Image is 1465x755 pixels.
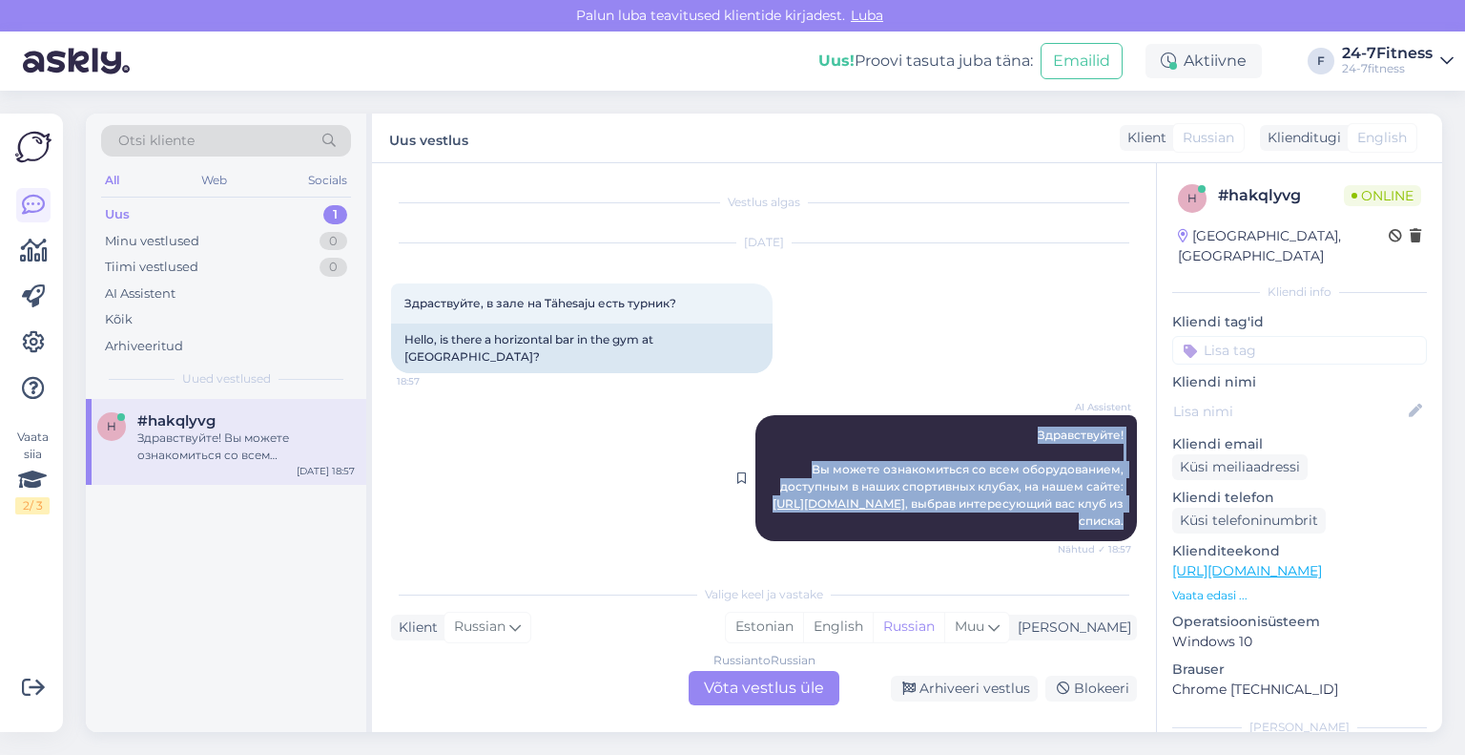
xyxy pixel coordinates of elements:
[304,168,351,193] div: Socials
[1187,191,1197,205] span: h
[391,618,438,638] div: Klient
[105,258,198,277] div: Tiimi vestlused
[118,131,195,151] span: Otsi kliente
[1183,128,1234,148] span: Russian
[1344,185,1421,206] span: Online
[1260,128,1341,148] div: Klienditugi
[955,618,984,635] span: Muu
[454,617,506,638] span: Russian
[726,613,803,641] div: Estonian
[1342,46,1454,76] a: 24-7Fitness24-7fitness
[197,168,231,193] div: Web
[803,613,873,641] div: English
[15,429,50,514] div: Vaata siia
[15,129,52,165] img: Askly Logo
[689,671,839,705] div: Võta vestlus üle
[713,652,815,669] div: Russian to Russian
[1173,401,1405,422] input: Lisa nimi
[105,337,183,356] div: Arhiveeritud
[320,232,347,251] div: 0
[323,205,347,224] div: 1
[873,613,944,641] div: Russian
[1172,660,1427,680] p: Brauser
[297,464,355,478] div: [DATE] 18:57
[105,232,199,251] div: Minu vestlused
[1308,48,1334,74] div: F
[137,430,355,464] div: Здравствуйте! Вы можете ознакомиться со всем оборудованием, доступным в наших спортивных клубах, ...
[182,370,271,388] span: Uued vestlused
[773,496,905,511] a: [URL][DOMAIN_NAME]
[101,168,123,193] div: All
[1172,632,1427,652] p: Windows 10
[105,205,130,224] div: Uus
[1178,226,1389,266] div: [GEOGRAPHIC_DATA], [GEOGRAPHIC_DATA]
[1172,541,1427,561] p: Klienditeekond
[1172,434,1427,454] p: Kliendi email
[1342,46,1433,61] div: 24-7Fitness
[389,125,468,151] label: Uus vestlus
[320,258,347,277] div: 0
[1045,676,1137,702] div: Blokeeri
[1357,128,1407,148] span: English
[1172,336,1427,365] input: Lisa tag
[105,310,133,329] div: Kõik
[1342,61,1433,76] div: 24-7fitness
[1041,43,1123,79] button: Emailid
[391,324,773,373] div: Hello, is there a horizontal bar in the gym at [GEOGRAPHIC_DATA]?
[397,374,468,388] span: 18:57
[107,419,116,433] span: h
[1010,618,1131,638] div: [PERSON_NAME]
[1172,454,1308,480] div: Küsi meiliaadressi
[1120,128,1166,148] div: Klient
[404,296,676,310] span: Здраствуйте, в зале на Tähesaju есть турник?
[1172,612,1427,632] p: Operatsioonisüsteem
[891,676,1038,702] div: Arhiveeri vestlus
[137,412,216,430] span: #hakqlyvg
[1172,488,1427,508] p: Kliendi telefon
[1060,400,1131,414] span: AI Assistent
[391,234,1137,251] div: [DATE]
[1172,719,1427,736] div: [PERSON_NAME]
[1058,542,1131,556] span: Nähtud ✓ 18:57
[105,284,175,304] div: AI Assistent
[1218,184,1344,207] div: # hakqlyvg
[1172,587,1427,604] p: Vaata edasi ...
[818,50,1033,73] div: Proovi tasuta juba täna:
[1172,508,1326,534] div: Küsi telefoninumbrit
[1145,44,1262,78] div: Aktiivne
[1172,680,1427,700] p: Chrome [TECHNICAL_ID]
[15,497,50,514] div: 2 / 3
[845,7,889,24] span: Luba
[1172,562,1322,579] a: [URL][DOMAIN_NAME]
[818,52,855,70] b: Uus!
[1172,372,1427,392] p: Kliendi nimi
[391,194,1137,211] div: Vestlus algas
[391,586,1137,603] div: Valige keel ja vastake
[1172,283,1427,301] div: Kliendi info
[1172,312,1427,332] p: Kliendi tag'id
